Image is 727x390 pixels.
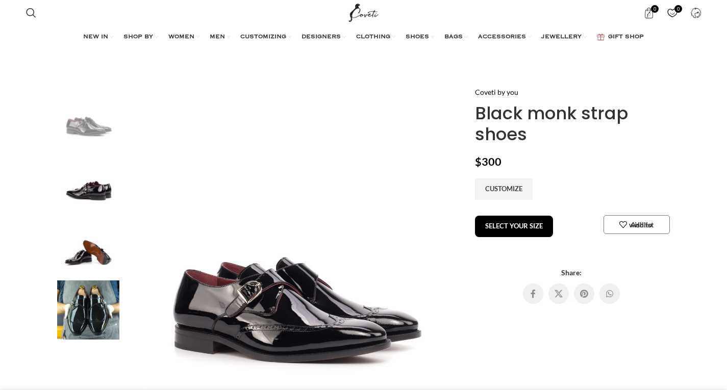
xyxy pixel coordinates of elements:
[662,3,683,23] div: My Wishlist
[302,33,341,41] span: DESIGNERS
[21,27,707,47] div: Main navigation
[444,33,463,41] span: BAGS
[478,27,531,47] a: ACCESSORIES
[57,87,119,146] img: Black monk strap shoes
[548,283,569,304] a: X social link
[475,103,667,145] h1: Black monk strap shoes
[475,155,482,168] span: $
[356,33,390,41] span: CLOTHING
[638,3,659,23] a: 0
[57,151,119,211] img: monk shoes
[168,27,199,47] a: WOMEN
[210,33,225,41] span: MEN
[662,3,683,23] a: 0
[444,27,468,47] a: BAGS
[475,87,518,98] a: Coveti by you
[478,33,526,41] span: ACCESSORIES
[599,283,620,304] a: WhatsApp social link
[597,27,644,47] a: GIFT SHOP
[123,33,153,41] span: SHOP BY
[346,8,381,16] a: Site logo
[57,216,119,275] img: monk strap dress shoes
[83,27,113,47] a: NEW IN
[210,27,230,47] a: MEN
[83,33,108,41] span: NEW IN
[475,178,533,200] a: CUSTOMIZE
[597,34,605,40] img: GiftBag
[651,5,659,13] span: 0
[574,283,594,304] a: Pinterest social link
[541,33,582,41] span: JEWELLERY
[475,216,553,237] button: SELECT YOUR SIZE
[356,27,395,47] a: CLOTHING
[302,27,346,47] a: DESIGNERS
[57,280,119,340] img: monk strap shoes
[240,27,291,47] a: CUSTOMIZING
[406,33,429,41] span: SHOES
[674,5,682,13] span: 0
[240,33,286,41] span: CUSTOMIZING
[123,27,158,47] a: SHOP BY
[21,3,41,23] a: Search
[168,33,194,41] span: WOMEN
[541,27,587,47] a: JEWELLERY
[523,283,543,304] a: Facebook social link
[608,33,644,41] span: GIFT SHOP
[475,267,667,278] span: Share:
[406,27,434,47] a: SHOES
[475,155,502,168] bdi: 300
